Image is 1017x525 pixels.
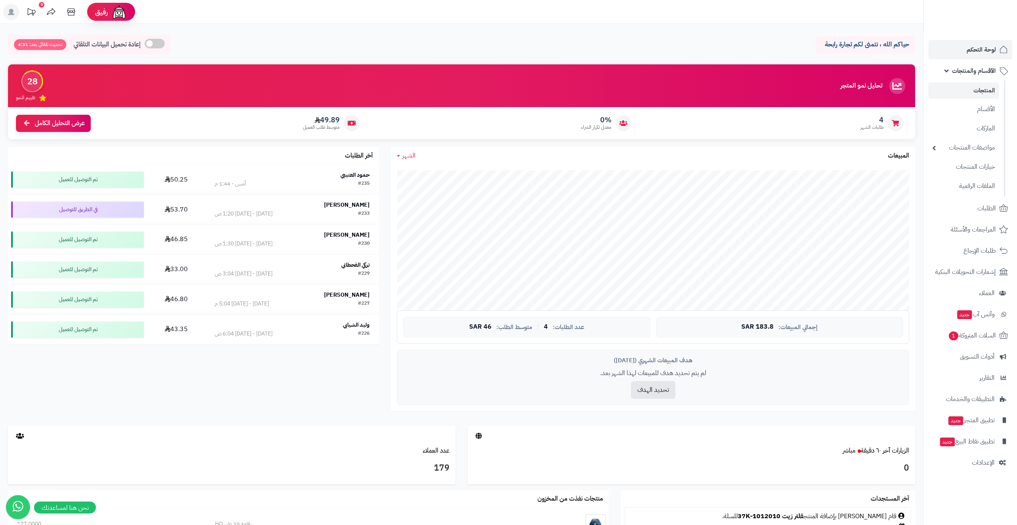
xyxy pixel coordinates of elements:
[928,220,1012,239] a: المراجعات والأسئلة
[95,7,108,17] span: رفيق
[358,270,370,278] div: #229
[928,368,1012,387] a: التقارير
[928,178,999,195] a: الملفات الرقمية
[928,283,1012,303] a: العملاء
[469,323,492,331] span: 46 SAR
[629,512,907,521] div: قام [PERSON_NAME] بإضافة المنتج للسلة.
[403,369,903,378] p: لم يتم تحديد هدف للمبيعات لهذا الشهر بعد.
[324,291,370,299] strong: [PERSON_NAME]
[928,262,1012,281] a: إشعارات التحويلات البنكية
[928,158,999,176] a: خيارات المنتجات
[928,199,1012,218] a: الطلبات
[979,287,995,299] span: العملاء
[979,372,995,383] span: التقارير
[871,495,909,503] h3: آخر المستجدات
[496,324,532,331] span: متوسط الطلب:
[840,82,882,90] h3: تحليل نمو المتجر
[358,330,370,338] div: #226
[16,94,35,101] span: تقييم النمو
[928,139,999,156] a: مواصفات المنتجات
[537,324,539,330] span: |
[928,82,999,99] a: المنتجات
[928,120,999,137] a: الماركات
[960,351,995,362] span: أدوات التسويق
[544,323,548,331] span: 4
[972,457,995,468] span: الإعدادات
[581,124,611,131] span: معدل تكرار الشراء
[215,330,273,338] div: [DATE] - [DATE] 6:04 ص
[946,393,995,405] span: التطبيقات والخدمات
[215,240,273,248] div: [DATE] - [DATE] 1:30 ص
[215,180,246,188] div: أمس - 1:44 م
[967,44,996,55] span: لوحة التحكم
[939,436,995,447] span: تطبيق نقاط البيع
[928,241,1012,260] a: طلبات الإرجاع
[631,381,675,399] button: تحديد الهدف
[948,416,963,425] span: جديد
[537,495,603,503] h3: منتجات نفذت من المخزون
[215,210,273,218] div: [DATE] - [DATE] 1:20 ص
[397,151,416,160] a: الشهر
[345,152,373,160] h3: آخر الطلبات
[581,116,611,124] span: 0%
[21,4,41,22] a: تحديثات المنصة
[928,453,1012,472] a: الإعدادات
[303,116,340,124] span: 49.89
[147,195,205,224] td: 53.70
[928,40,1012,59] a: لوحة التحكم
[11,291,144,307] div: تم التوصيل للعميل
[14,39,66,50] span: تحديث تلقائي بعد: 4:31
[343,321,370,329] strong: وليد الشيابي
[303,124,340,131] span: متوسط طلب العميل
[888,152,909,160] h3: المبيعات
[11,262,144,277] div: تم التوصيل للعميل
[821,40,909,49] p: حياكم الله ، نتمنى لكم تجارة رابحة
[474,461,909,475] h3: 0
[928,347,1012,366] a: أدوات التسويق
[928,305,1012,324] a: وآتس آبجديد
[860,124,884,131] span: طلبات الشهر
[358,210,370,218] div: #233
[111,4,127,20] img: ai-face.png
[928,101,999,118] a: الأقسام
[778,324,818,331] span: إجمالي المبيعات:
[16,115,91,132] a: عرض التحليل الكامل
[935,266,996,277] span: إشعارات التحويلات البنكية
[957,310,972,319] span: جديد
[215,270,273,278] div: [DATE] - [DATE] 3:04 ص
[977,203,996,214] span: الطلبات
[39,2,44,8] div: 9
[403,356,903,365] div: هدف المبيعات الشهري ([DATE])
[553,324,584,331] span: عدد الطلبات:
[956,309,995,320] span: وآتس آب
[423,446,450,455] a: عدد العملاء
[35,119,85,128] span: عرض التحليل الكامل
[215,300,269,308] div: [DATE] - [DATE] 5:04 م
[928,389,1012,409] a: التطبيقات والخدمات
[952,65,996,76] span: الأقسام والمنتجات
[11,232,144,248] div: تم التوصيل للعميل
[860,116,884,124] span: 4
[948,330,996,341] span: السلات المتروكة
[341,261,370,269] strong: تركي القحطاني
[324,231,370,239] strong: [PERSON_NAME]
[340,171,370,179] strong: حمود العتيبي
[147,255,205,284] td: 33.00
[14,461,450,475] h3: 179
[402,151,416,160] span: الشهر
[963,22,1009,38] img: logo-2.png
[741,323,774,331] span: 183.8 SAR
[147,225,205,254] td: 46.85
[11,172,144,188] div: تم التوصيل للعميل
[147,315,205,344] td: 43.35
[947,415,995,426] span: تطبيق المتجر
[928,326,1012,345] a: السلات المتروكة1
[738,511,804,521] a: فلتر زيت 1012010-37K
[358,240,370,248] div: #230
[358,300,370,308] div: #227
[11,202,144,218] div: في الطريق للتوصيل
[963,245,996,256] span: طلبات الإرجاع
[324,201,370,209] strong: [PERSON_NAME]
[358,180,370,188] div: #235
[843,446,909,455] a: الزيارات آخر ٦٠ دقيقةمباشر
